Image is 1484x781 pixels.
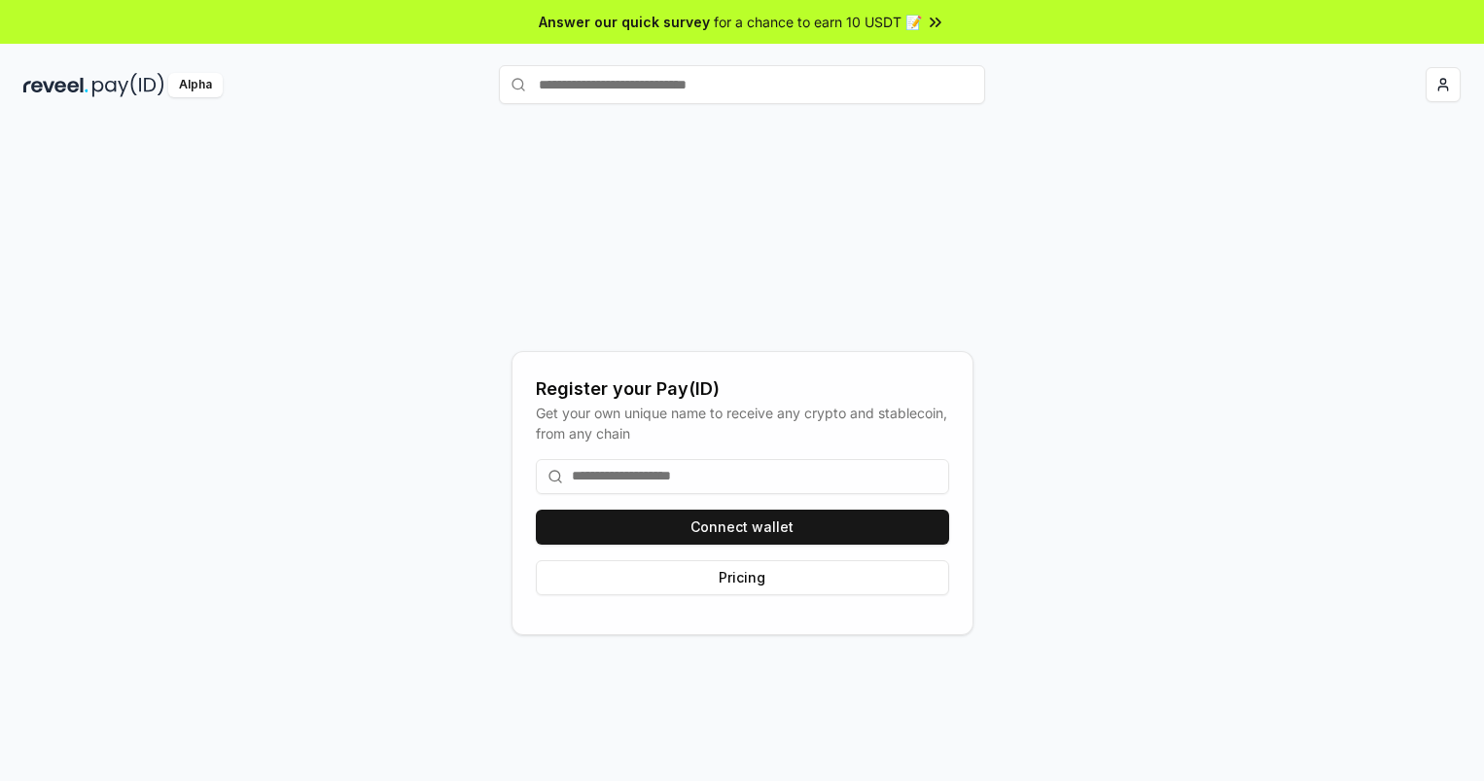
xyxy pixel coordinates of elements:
button: Connect wallet [536,510,949,545]
span: Answer our quick survey [539,12,710,32]
img: reveel_dark [23,73,88,97]
span: for a chance to earn 10 USDT 📝 [714,12,922,32]
div: Get your own unique name to receive any crypto and stablecoin, from any chain [536,403,949,444]
img: pay_id [92,73,164,97]
div: Alpha [168,73,223,97]
button: Pricing [536,560,949,595]
div: Register your Pay(ID) [536,375,949,403]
